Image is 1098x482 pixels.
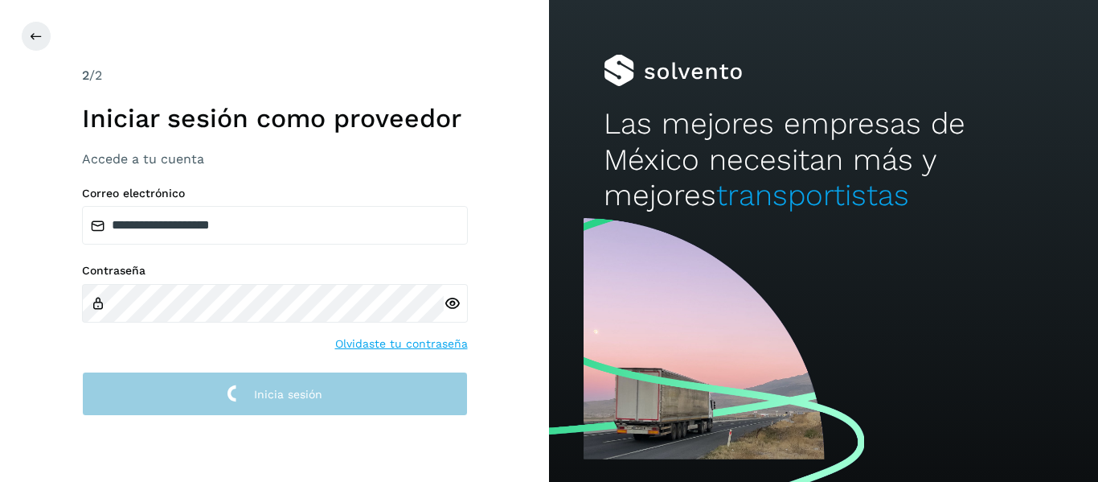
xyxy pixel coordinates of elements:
[82,68,89,83] span: 2
[716,178,909,212] span: transportistas
[335,336,468,352] a: Olvidaste tu contraseña
[82,187,468,200] label: Correo electrónico
[604,106,1043,213] h2: Las mejores empresas de México necesitan más y mejores
[82,264,468,278] label: Contraseña
[254,389,322,400] span: Inicia sesión
[82,372,468,416] button: Inicia sesión
[82,103,468,134] h1: Iniciar sesión como proveedor
[82,151,468,167] h3: Accede a tu cuenta
[82,66,468,85] div: /2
